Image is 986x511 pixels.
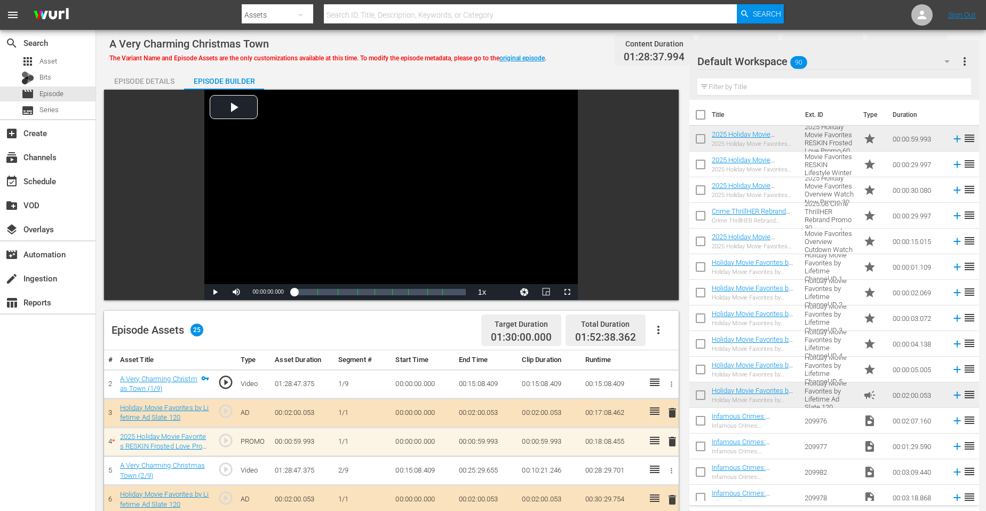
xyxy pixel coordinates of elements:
[800,305,859,331] td: Holiday Movie Favorites by Lifetime Channel ID 3
[790,51,807,74] span: 90
[888,357,947,382] td: 00:00:05.005
[581,427,644,456] td: 00:18:08.455
[218,461,234,477] span: play_circle_outline
[963,491,976,504] span: reorder
[334,457,392,485] td: 2/9
[712,233,775,265] a: 2025 Holiday Movie Favorites Overview Cutdown Watch Now Promo 15
[391,398,454,427] td: 00:00:00.000
[712,258,793,274] a: Holiday Movie Favorites by Lifetime Channel ID 1
[712,412,784,436] a: Infamous Crimes: [PERSON_NAME] Death, Part 1
[963,337,976,350] span: reorder
[800,459,859,485] td: 209982
[518,370,581,398] td: 00:15:08.409
[712,140,796,147] div: 2025 Holiday Movie Favorites RESKIN Frosted Love Promo 60
[190,324,203,336] span: 25
[120,433,209,460] a: 2025 Holiday Movie Favorites RESKIN Frosted Love Promo 60
[792,36,853,51] div: Promo Duration
[863,312,876,325] span: Promo
[863,414,876,427] span: Video
[888,280,947,305] td: 00:00:02.069
[39,89,63,99] span: Episode
[334,370,392,398] td: 1/9
[712,320,796,327] div: Holiday Movie Favorites by Lifetime Channel ID 3
[334,427,392,456] td: 1/1
[712,387,793,403] a: Holiday Movie Favorites by Lifetime Ad Slate 120
[712,448,796,455] div: Infamous Crimes: [PERSON_NAME] Death, Part 2
[184,68,264,94] div: Episode Builder
[666,405,679,421] button: delete
[712,156,791,180] a: 2025 Holiday Movie Favorites RESKIN Lifestyle Winter Genre Promo 30
[951,492,963,504] svg: Add to Episode
[21,72,34,84] div: Bits
[712,463,781,488] a: Infamous Crimes: [PERSON_NAME] Ponzi Scheme
[753,4,781,23] span: Search
[518,427,581,456] td: 00:00:59.993
[712,474,796,481] div: Infamous Crimes: [PERSON_NAME] Ponzi Scheme
[963,183,976,196] span: reorder
[236,398,271,427] td: AD
[863,235,876,248] span: Promo
[888,229,947,254] td: 00:00:15.015
[888,434,947,459] td: 00:01:29.590
[518,350,581,370] th: Clip Duration
[271,370,333,398] td: 01:28:47.375
[5,175,18,188] span: Schedule
[471,284,492,300] button: Playback Rate
[391,370,454,398] td: 00:00:00.000
[951,466,963,478] svg: Add to Episode
[712,345,796,352] div: Holiday Movie Favorites by Lifetime Channel ID 4
[581,370,644,398] td: 00:15:08.409
[963,132,976,145] span: reorder
[712,397,796,404] div: Holiday Movie Favorites by Lifetime Ad Slate 120
[963,311,976,324] span: reorder
[518,457,581,485] td: 00:10:21.246
[499,54,545,62] a: original episode
[951,235,963,247] svg: Add to Episode
[863,466,876,478] span: Video
[581,457,644,485] td: 00:28:29.701
[963,158,976,170] span: reorder
[218,433,234,449] span: play_circle_outline
[104,68,184,90] button: Episode Details
[218,403,234,419] span: play_circle_outline
[391,350,454,370] th: Start Time
[109,37,269,50] span: A Very Charming Christmas Town
[271,457,333,485] td: 01:28:47.375
[800,434,859,459] td: 209977
[5,37,18,50] span: Search
[39,105,59,115] span: Series
[712,371,796,378] div: Holiday Movie Favorites by Lifetime Channel ID 5
[236,457,271,485] td: Video
[236,370,271,398] td: Video
[886,100,950,130] th: Duration
[800,203,859,229] td: 2025.06 Crime ThrillHER Rebrand Promo 30
[800,254,859,280] td: Holiday Movie Favorites by Lifetime Channel ID 1
[5,296,18,309] span: Reports
[218,374,234,390] span: play_circle_outline
[104,398,116,427] td: 3
[948,11,976,19] a: Sign Out
[963,388,976,401] span: reorder
[271,350,333,370] th: Asset Duration
[712,422,796,429] div: Infamous Crimes: [PERSON_NAME] Death, Part 1
[455,427,518,456] td: 00:00:59.993
[666,435,679,448] span: delete
[21,55,34,68] span: Asset
[863,132,876,145] span: Promo
[888,152,947,177] td: 00:00:29.997
[204,284,226,300] button: Play
[104,370,116,398] td: 2
[666,493,679,506] span: delete
[334,350,392,370] th: Segment #
[951,364,963,375] svg: Add to Episode
[21,104,34,117] span: Series
[963,363,976,375] span: reorder
[236,427,271,456] td: PROMO
[697,46,960,76] div: Default Workspace
[514,284,535,300] button: Jump To Time
[455,350,518,370] th: End Time
[951,184,963,196] svg: Add to Episode
[581,350,644,370] th: Runtime
[863,389,876,402] span: Ad
[271,398,333,427] td: 00:02:00.053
